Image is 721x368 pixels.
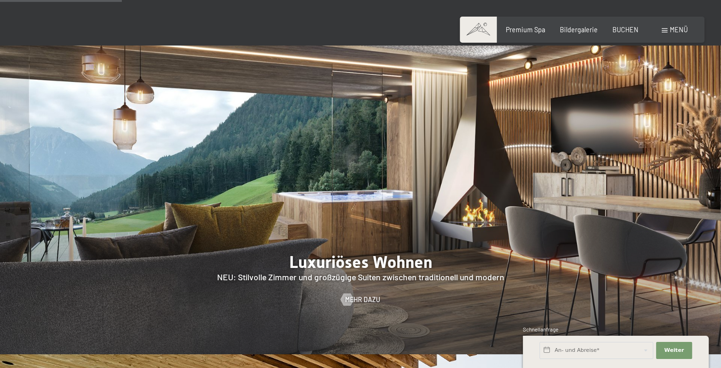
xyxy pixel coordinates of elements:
span: Weiter [664,347,684,354]
a: BUCHEN [612,26,639,34]
span: Mehr dazu [345,295,380,304]
span: Menü [670,26,688,34]
a: Premium Spa [506,26,545,34]
a: Mehr dazu [341,295,380,304]
button: Weiter [656,342,692,359]
a: Bildergalerie [560,26,598,34]
span: Schnellanfrage [523,326,558,332]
